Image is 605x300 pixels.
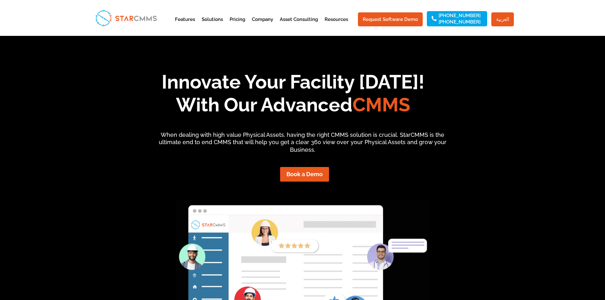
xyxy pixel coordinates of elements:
a: العربية [491,12,514,26]
a: Resources [325,17,348,33]
iframe: Chat Widget [499,231,605,300]
a: Features [175,17,195,33]
a: Asset Consulting [280,17,318,33]
a: [PHONE_NUMBER] [439,13,481,18]
a: Solutions [202,17,223,33]
a: [PHONE_NUMBER] [439,20,481,24]
a: Request Software Demo [358,12,423,26]
a: Book a Demo [280,167,329,181]
a: Company [252,17,273,33]
a: Pricing [230,17,245,33]
span: CMMS [353,94,410,116]
h1: Innovate Your Facility [DATE]! With Our Advanced [73,70,514,119]
p: When dealing with high value Physical Assets, having the right CMMS solution is crucial. StarCMMS... [153,131,452,154]
img: StarCMMS [93,7,159,29]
